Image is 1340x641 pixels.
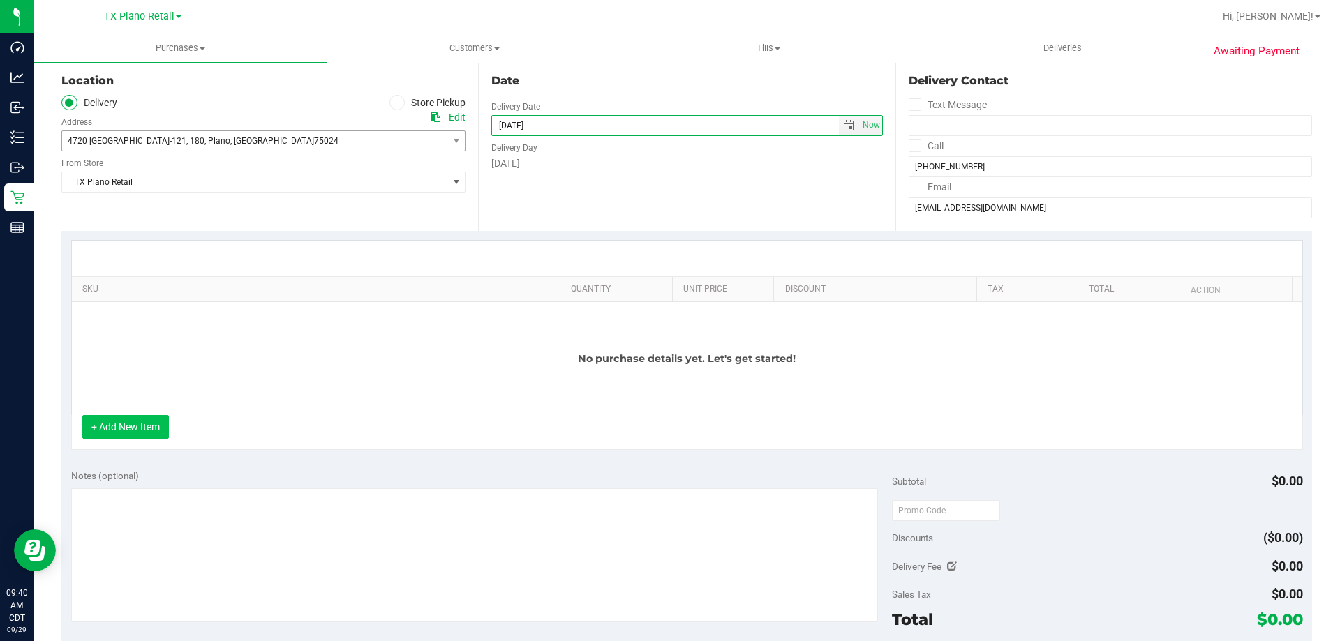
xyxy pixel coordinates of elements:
[33,42,327,54] span: Purchases
[892,589,931,600] span: Sales Tax
[947,561,957,571] i: Edit Delivery Fee
[622,42,914,54] span: Tills
[892,500,1000,521] input: Promo Code
[449,110,466,125] div: Edit
[327,33,621,63] a: Customers
[230,136,314,146] span: , [GEOGRAPHIC_DATA]
[909,115,1312,136] input: Format: (999) 999-9999
[10,130,24,144] inline-svg: Inventory
[491,142,537,154] label: Delivery Day
[186,136,204,146] span: , 180
[892,476,926,487] span: Subtotal
[1089,284,1174,295] a: Total
[859,115,883,135] span: Set Current date
[1257,610,1303,629] span: $0.00
[839,116,859,135] span: select
[859,116,882,135] span: select
[909,177,951,197] label: Email
[61,157,103,169] label: From Store
[104,10,174,22] span: TX Plano Retail
[892,525,933,550] span: Discounts
[988,284,1073,295] a: Tax
[6,587,27,624] p: 09:40 AM CDT
[909,95,987,115] label: Text Message
[621,33,915,63] a: Tills
[447,131,465,151] span: select
[10,40,24,54] inline-svg: Dashboard
[82,284,555,295] a: SKU
[785,284,971,295] a: Discount
[491,100,540,113] label: Delivery Date
[892,610,933,629] span: Total
[10,100,24,114] inline-svg: Inbound
[33,33,327,63] a: Purchases
[62,172,447,192] span: TX Plano Retail
[72,302,1302,415] div: No purchase details yet. Let's get started!
[491,156,882,171] div: [DATE]
[14,529,56,571] iframe: Resource center
[909,136,944,156] label: Call
[204,136,230,146] span: , Plano
[10,220,24,234] inline-svg: Reports
[328,42,620,54] span: Customers
[314,136,338,146] span: 75024
[10,160,24,174] inline-svg: Outbound
[61,73,466,89] div: Location
[10,70,24,84] inline-svg: Analytics
[1214,43,1300,59] span: Awaiting Payment
[1272,474,1303,488] span: $0.00
[491,73,882,89] div: Date
[1179,277,1291,302] th: Action
[1272,559,1303,573] span: $0.00
[6,624,27,635] p: 09/29
[1025,42,1101,54] span: Deliveries
[10,190,24,204] inline-svg: Retail
[1263,530,1303,545] span: ($0.00)
[683,284,768,295] a: Unit Price
[892,561,941,572] span: Delivery Fee
[431,110,440,125] div: Copy address to clipboard
[909,73,1312,89] div: Delivery Contact
[68,136,186,146] span: 4720 [GEOGRAPHIC_DATA]-121
[389,95,466,111] label: Store Pickup
[447,172,465,192] span: select
[1272,587,1303,601] span: $0.00
[71,470,139,481] span: Notes (optional)
[571,284,667,295] a: Quantity
[61,116,92,128] label: Address
[909,156,1312,177] input: Format: (999) 999-9999
[82,415,169,439] button: + Add New Item
[1223,10,1313,22] span: Hi, [PERSON_NAME]!
[61,95,117,111] label: Delivery
[916,33,1209,63] a: Deliveries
